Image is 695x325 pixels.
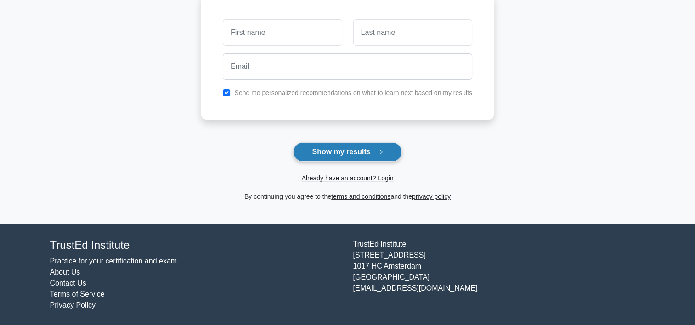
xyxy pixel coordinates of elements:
h4: TrustEd Institute [50,239,342,252]
a: Contact Us [50,279,86,287]
label: Send me personalized recommendations on what to learn next based on my results [234,89,472,96]
a: Practice for your certification and exam [50,257,177,265]
a: Already have an account? Login [301,174,393,182]
div: TrustEd Institute [STREET_ADDRESS] 1017 HC Amsterdam [GEOGRAPHIC_DATA] [EMAIL_ADDRESS][DOMAIN_NAME] [348,239,651,311]
a: About Us [50,268,80,276]
a: privacy policy [412,193,451,200]
a: Terms of Service [50,290,105,298]
input: Last name [353,19,472,46]
input: Email [223,53,472,80]
button: Show my results [293,142,401,162]
a: Privacy Policy [50,301,96,309]
a: terms and conditions [331,193,390,200]
input: First name [223,19,342,46]
div: By continuing you agree to the and the [195,191,500,202]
